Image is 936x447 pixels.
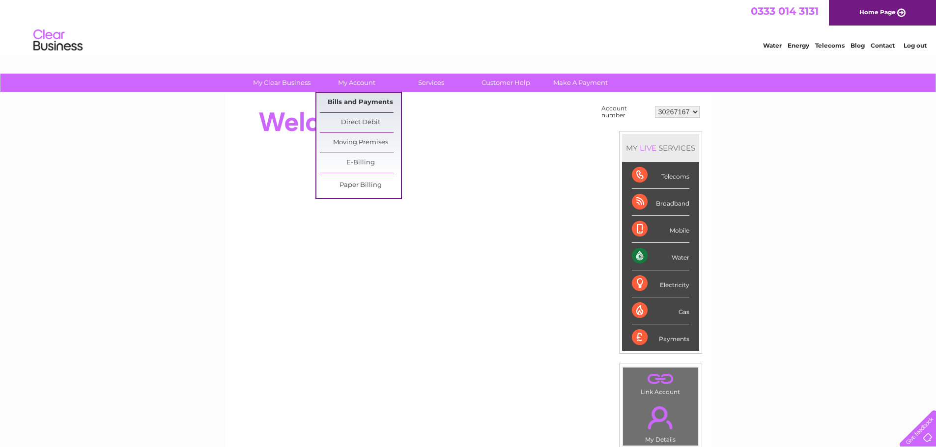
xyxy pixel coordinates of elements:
td: Account number [599,103,652,121]
a: My Account [316,74,397,92]
a: Services [391,74,472,92]
a: . [625,370,696,387]
a: Contact [871,42,895,49]
a: Make A Payment [540,74,621,92]
a: Direct Debit [320,113,401,132]
div: Payments [632,324,689,351]
div: Clear Business is a trading name of Verastar Limited (registered in [GEOGRAPHIC_DATA] No. 3667643... [236,5,701,48]
div: Mobile [632,216,689,243]
div: MY SERVICES [622,134,699,162]
a: Customer Help [465,74,546,92]
a: Energy [788,42,809,49]
div: Broadband [632,189,689,216]
div: Telecoms [632,162,689,189]
div: Water [632,243,689,270]
div: Gas [632,297,689,324]
div: Electricity [632,270,689,297]
a: 0333 014 3131 [751,5,819,17]
a: Blog [851,42,865,49]
a: Log out [904,42,927,49]
div: LIVE [638,143,658,153]
td: Link Account [623,367,699,398]
a: E-Billing [320,153,401,173]
a: My Clear Business [241,74,322,92]
img: logo.png [33,26,83,55]
a: Paper Billing [320,176,401,195]
a: Water [763,42,782,49]
a: Telecoms [815,42,845,49]
a: . [625,400,696,435]
a: Bills and Payments [320,93,401,112]
td: My Details [623,398,699,446]
a: Moving Premises [320,133,401,153]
